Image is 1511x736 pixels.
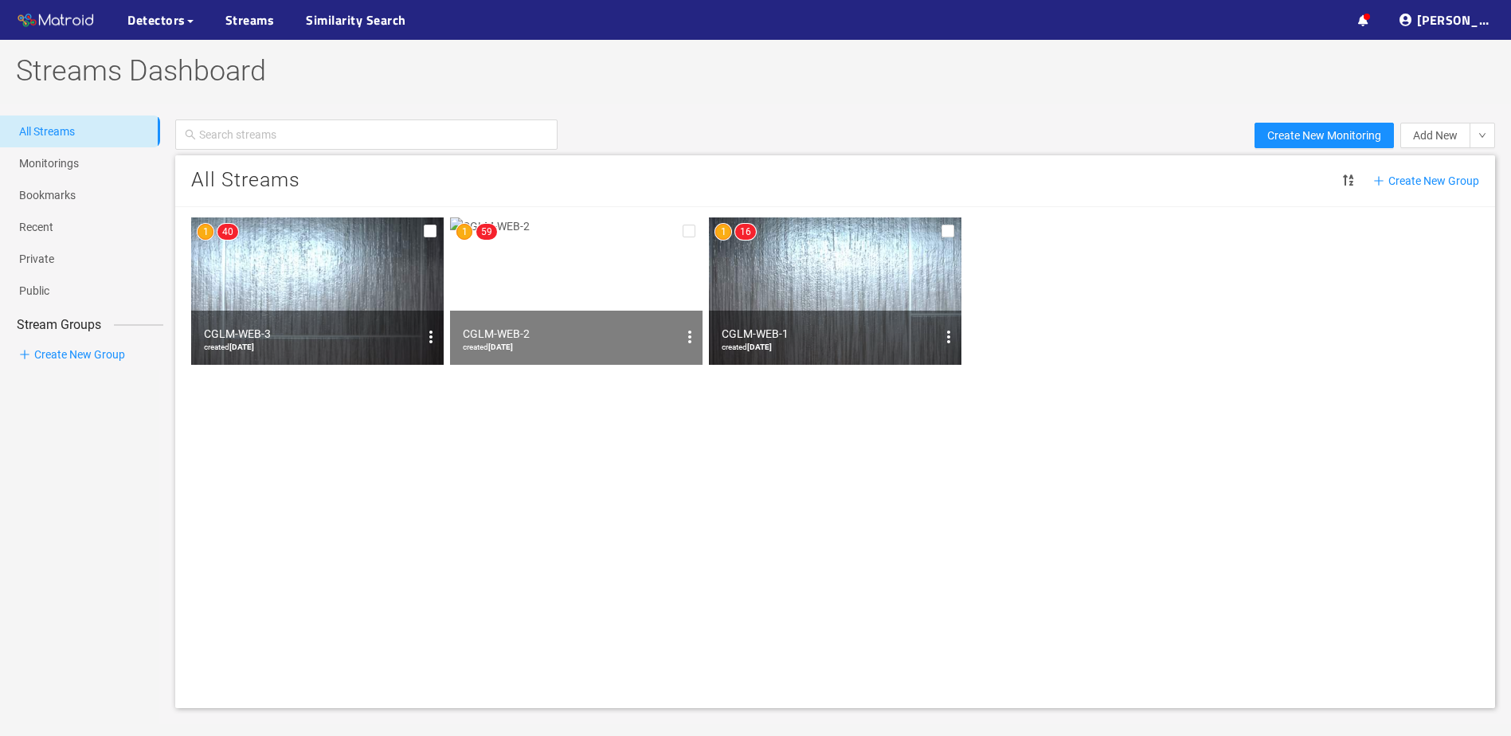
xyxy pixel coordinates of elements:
span: Add New [1413,127,1458,144]
button: options [936,324,961,350]
a: Monitorings [19,157,79,170]
div: CGLM-WEB-2 [463,324,677,343]
span: created [722,343,772,351]
b: [DATE] [747,343,772,351]
span: All Streams [191,168,300,192]
span: Detectors [127,10,186,29]
a: Bookmarks [19,189,76,202]
span: 40 [222,226,233,237]
b: [DATE] [229,343,254,351]
div: CGLM-WEB-1 [722,324,936,343]
span: plus [19,349,30,360]
img: CGLM-WEB-2 [450,217,703,365]
a: Streams [225,10,275,29]
span: 16 [740,226,751,237]
img: Matroid logo [16,9,96,33]
span: Create New Group [1373,172,1479,190]
span: search [185,129,196,140]
a: Public [19,284,49,297]
span: created [463,343,513,351]
div: CGLM-WEB-3 [204,324,418,343]
a: Recent [19,221,53,233]
span: created [204,343,254,351]
a: Similarity Search [306,10,406,29]
span: Create New Monitoring [1267,127,1381,144]
button: options [677,324,703,350]
span: Stream Groups [4,315,114,335]
span: plus [1373,175,1384,186]
a: Private [19,253,54,265]
span: down [1478,131,1486,141]
input: Search streams [199,123,548,146]
a: All Streams [19,125,75,138]
button: down [1470,123,1495,148]
b: [DATE] [488,343,513,351]
img: CGLM-WEB-1 [709,217,961,365]
button: options [418,324,444,350]
img: CGLM-WEB-3 [191,217,444,365]
button: Add New [1400,123,1470,148]
span: 59 [481,226,492,237]
button: Create New Monitoring [1255,123,1394,148]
